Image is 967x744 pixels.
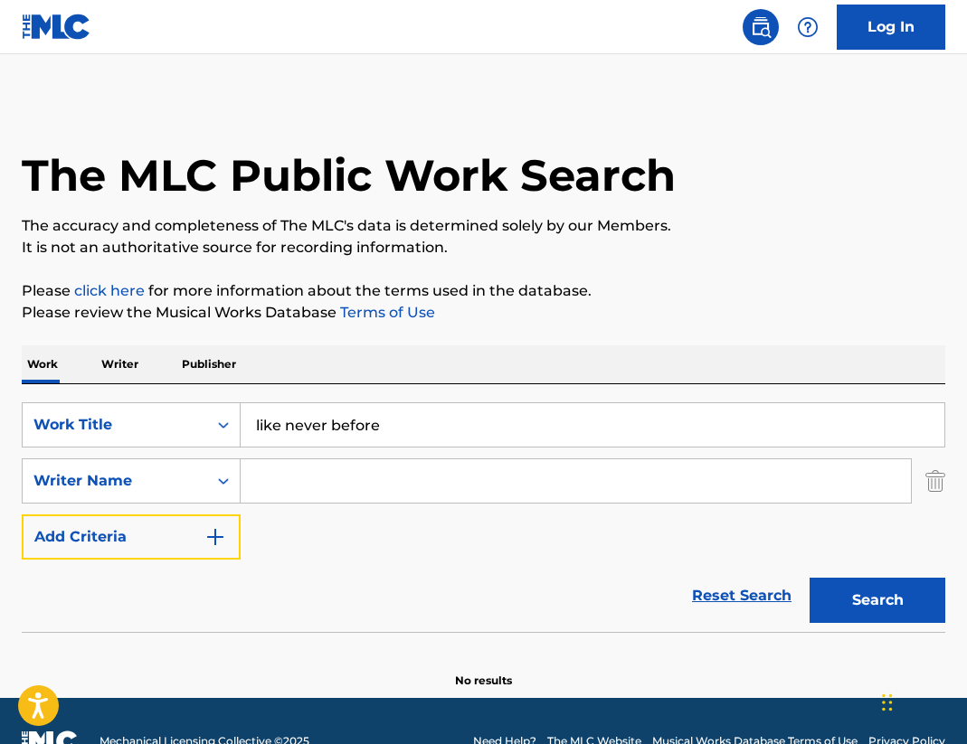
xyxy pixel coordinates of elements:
[204,526,226,548] img: 9d2ae6d4665cec9f34b9.svg
[882,675,893,730] div: Drag
[797,16,819,38] img: help
[22,345,63,383] p: Work
[176,345,242,383] p: Publisher
[790,9,826,45] div: Help
[22,302,945,324] p: Please review the Musical Works Database
[877,657,967,744] iframe: Chat Widget
[33,414,196,436] div: Work Title
[96,345,144,383] p: Writer
[22,14,91,40] img: MLC Logo
[337,304,435,321] a: Terms of Use
[22,148,676,202] h1: The MLC Public Work Search
[925,458,945,504] img: Delete Criterion
[837,5,945,50] a: Log In
[683,576,801,616] a: Reset Search
[22,215,945,237] p: The accuracy and completeness of The MLC's data is determined solely by our Members.
[33,470,196,492] div: Writer Name
[74,282,145,299] a: click here
[22,280,945,302] p: Please for more information about the terms used in the database.
[810,578,945,623] button: Search
[455,651,512,689] p: No results
[743,9,779,45] a: Public Search
[22,237,945,259] p: It is not an authoritative source for recording information.
[22,514,241,560] button: Add Criteria
[22,402,945,632] form: Search Form
[750,16,772,38] img: search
